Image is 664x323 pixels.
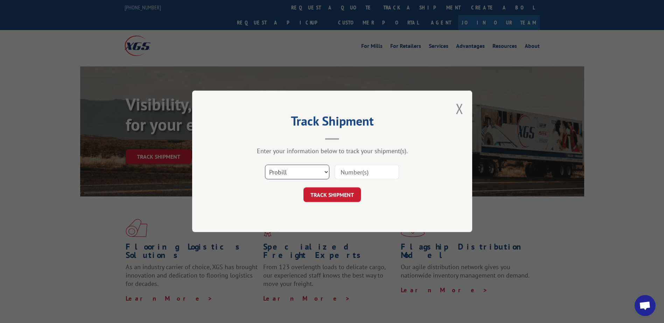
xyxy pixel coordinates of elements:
[303,188,361,202] button: TRACK SHIPMENT
[456,99,463,118] button: Close modal
[635,295,656,316] div: Open chat
[227,147,437,155] div: Enter your information below to track your shipment(s).
[227,116,437,129] h2: Track Shipment
[335,165,399,180] input: Number(s)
